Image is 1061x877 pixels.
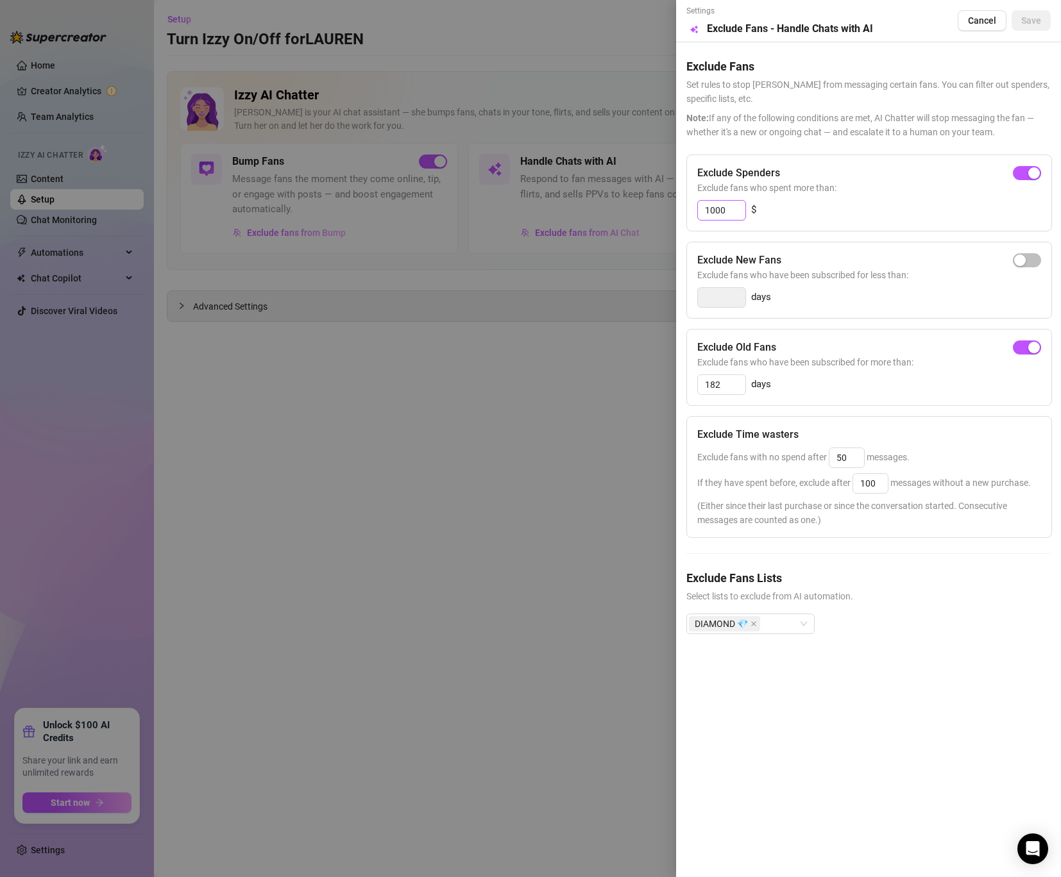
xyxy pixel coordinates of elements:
[697,355,1041,369] span: Exclude fans who have been subscribed for more than:
[686,111,1051,139] span: If any of the following conditions are met, AI Chatter will stop messaging the fan — whether it's...
[707,21,873,37] h5: Exclude Fans - Handle Chats with AI
[958,10,1006,31] button: Cancel
[686,589,1051,603] span: Select lists to exclude from AI automation.
[697,181,1041,195] span: Exclude fans who spent more than:
[1017,833,1048,864] div: Open Intercom Messenger
[751,203,756,218] span: $
[697,499,1041,527] span: (Either since their last purchase or since the conversation started. Consecutive messages are cou...
[968,15,996,26] span: Cancel
[689,616,760,631] span: DIAMOND 💎
[697,427,799,442] h5: Exclude Time wasters
[686,5,873,17] span: Settings
[751,290,771,305] span: days
[686,113,709,123] span: Note:
[1012,10,1051,31] button: Save
[697,253,781,268] h5: Exclude New Fans
[686,58,1051,75] h5: Exclude Fans
[751,377,771,392] span: days
[695,617,748,631] span: DIAMOND 💎
[686,569,1051,587] h5: Exclude Fans Lists
[697,452,910,462] span: Exclude fans with no spend after messages.
[697,340,776,355] h5: Exclude Old Fans
[697,165,780,181] h5: Exclude Spenders
[697,478,1031,488] span: If they have spent before, exclude after messages without a new purchase.
[697,268,1041,282] span: Exclude fans who have been subscribed for less than:
[751,621,757,627] span: close
[686,78,1051,106] span: Set rules to stop [PERSON_NAME] from messaging certain fans. You can filter out spenders, specifi...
